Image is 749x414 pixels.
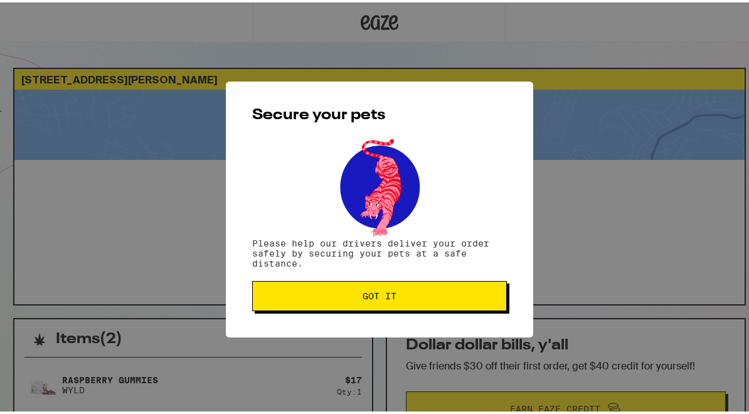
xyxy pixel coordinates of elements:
[252,236,507,266] p: Please help our drivers deliver your order safely by securing your pets at a safe distance.
[328,133,431,236] img: pets
[363,289,396,298] span: Got it
[8,9,90,19] span: Hi. Need any help?
[252,105,507,120] h2: Secure your pets
[252,279,507,309] button: Got it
